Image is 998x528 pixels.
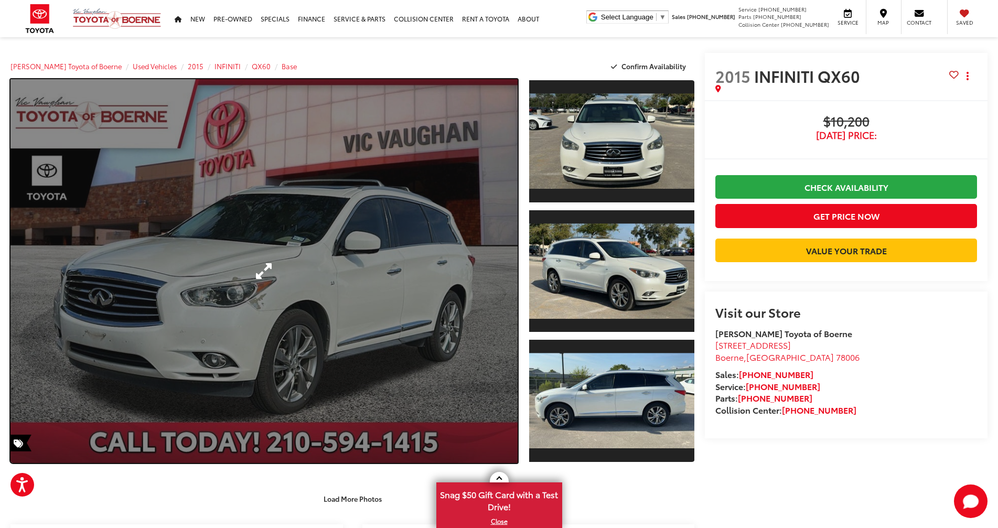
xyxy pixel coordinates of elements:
[529,79,695,203] a: Expand Photo 1
[715,392,812,404] strong: Parts:
[10,79,518,463] a: Expand Photo 0
[715,305,977,319] h2: Visit our Store
[72,8,162,29] img: Vic Vaughan Toyota of Boerne
[715,64,750,87] span: 2015
[687,13,735,20] span: [PHONE_NUMBER]
[715,380,820,392] strong: Service:
[715,351,860,363] span: ,
[437,483,561,515] span: Snag $50 Gift Card with a Test Drive!
[715,327,852,339] strong: [PERSON_NAME] Toyota of Boerne
[529,339,695,463] a: Expand Photo 3
[967,72,969,80] span: dropdown dots
[529,209,695,333] a: Expand Photo 2
[10,61,122,71] a: [PERSON_NAME] Toyota of Boerne
[715,368,813,380] strong: Sales:
[753,13,801,20] span: [PHONE_NUMBER]
[782,404,856,416] a: [PHONE_NUMBER]
[133,61,177,71] a: Used Vehicles
[715,339,791,351] span: [STREET_ADDRESS]
[715,114,977,130] span: $10,200
[754,64,864,87] span: INFINITI QX60
[601,13,653,21] span: Select Language
[621,61,686,71] span: Confirm Availability
[527,223,696,318] img: 2015 INFINITI QX60 Base
[715,175,977,199] a: Check Availability
[605,57,695,76] button: Confirm Availability
[758,5,807,13] span: [PHONE_NUMBER]
[959,67,977,85] button: Actions
[214,61,241,71] a: INFINITI
[738,13,752,20] span: Parts
[316,490,389,508] button: Load More Photos
[715,204,977,228] button: Get Price Now
[738,20,779,28] span: Collision Center
[10,435,31,451] span: Special
[715,239,977,262] a: Value Your Trade
[715,130,977,141] span: [DATE] Price:
[872,19,895,26] span: Map
[527,353,696,448] img: 2015 INFINITI QX60 Base
[781,20,829,28] span: [PHONE_NUMBER]
[746,351,834,363] span: [GEOGRAPHIC_DATA]
[188,61,203,71] a: 2015
[907,19,931,26] span: Contact
[601,13,666,21] a: Select Language​
[715,339,860,363] a: [STREET_ADDRESS] Boerne,[GEOGRAPHIC_DATA] 78006
[836,351,860,363] span: 78006
[953,19,976,26] span: Saved
[252,61,271,71] a: QX60
[746,380,820,392] a: [PHONE_NUMBER]
[954,484,988,518] button: Toggle Chat Window
[836,19,860,26] span: Service
[738,392,812,404] a: [PHONE_NUMBER]
[954,484,988,518] svg: Start Chat
[738,5,757,13] span: Service
[715,351,744,363] span: Boerne
[282,61,297,71] a: Base
[527,94,696,189] img: 2015 INFINITI QX60 Base
[659,13,666,21] span: ▼
[672,13,685,20] span: Sales
[739,368,813,380] a: [PHONE_NUMBER]
[715,404,856,416] strong: Collision Center:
